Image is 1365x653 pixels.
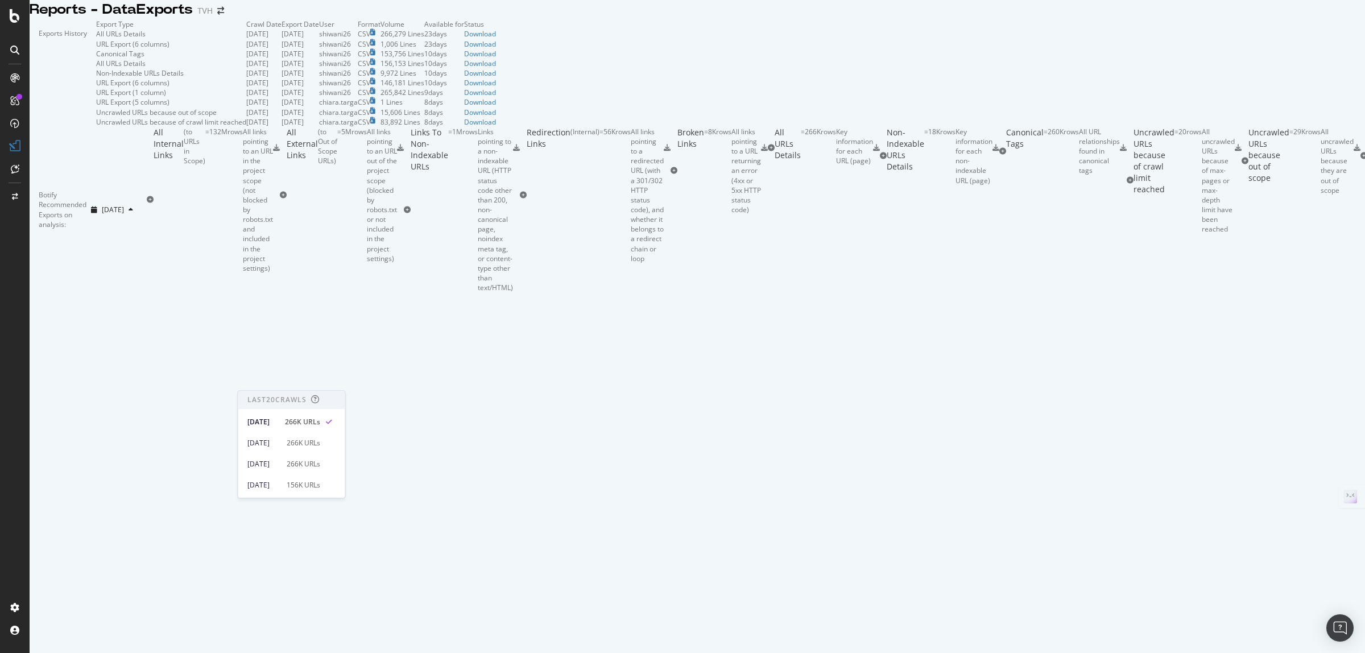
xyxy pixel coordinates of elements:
[464,19,496,29] td: Status
[570,127,599,263] div: ( Internal )
[761,144,768,151] div: csv-export
[319,108,358,117] td: chiara.targa
[1044,127,1079,176] div: = 260K rows
[39,28,87,118] div: Exports History
[464,39,496,49] a: Download
[664,144,671,151] div: csv-export
[287,127,318,263] div: All External Links
[424,68,464,78] td: 10 days
[96,88,166,97] div: URL Export (1 column)
[282,78,319,88] td: [DATE]
[246,68,282,78] td: [DATE]
[282,108,319,117] td: [DATE]
[464,117,496,127] a: Download
[358,68,370,78] div: CSV
[282,68,319,78] td: [DATE]
[358,19,380,29] td: Format
[380,39,424,49] td: 1,006 Lines
[96,59,146,68] div: All URLs Details
[358,39,370,49] div: CSV
[955,127,992,185] div: Key information for each non-indexable URL (page)
[397,144,404,151] div: csv-export
[464,49,496,59] div: Download
[285,417,320,427] div: 266K URLs
[282,29,319,39] td: [DATE]
[1321,127,1354,195] div: All uncrawled URLs because they are out of scope
[631,127,664,263] div: All links pointing to a redirected URL (with a 301/302 HTTP status code), and whether it belongs ...
[96,49,144,59] div: Canonical Tags
[246,49,282,59] td: [DATE]
[464,108,496,117] div: Download
[282,19,319,29] td: Export Date
[424,19,464,29] td: Available for
[380,19,424,29] td: Volume
[464,68,496,78] a: Download
[464,97,496,107] a: Download
[287,459,320,469] div: 266K URLs
[464,29,496,39] div: Download
[513,144,520,151] div: csv-export
[731,127,761,214] div: All links pointing to a URL returning an error (4xx or 5xx HTTP status code)
[424,108,464,117] td: 8 days
[380,49,424,59] td: 153,756 Lines
[1326,614,1354,642] div: Open Intercom Messenger
[358,117,370,127] div: CSV
[801,127,836,170] div: = 266K rows
[96,108,217,117] div: Uncrawled URLs because out of scope
[358,108,370,117] div: CSV
[319,29,358,39] td: shiwani26
[380,68,424,78] td: 9,972 Lines
[1079,127,1120,176] div: All URL relationships found in canonical tags
[96,29,146,39] div: All URLs Details
[246,29,282,39] td: [DATE]
[319,97,358,107] td: chiara.targa
[424,39,464,49] td: 23 days
[1174,127,1202,234] div: = 20 rows
[282,117,319,127] td: [DATE]
[358,88,370,97] div: CSV
[478,127,513,292] div: Links pointing to a non-indexable URL (HTTP status code other than 200, non-canonical page, noind...
[527,127,570,263] div: Redirection Links
[319,19,358,29] td: User
[367,127,397,263] div: All links pointing to an URL out of the project scope (blocked by robots.txt or not included in t...
[318,127,337,263] div: ( to Out of Scope URLs )
[380,88,424,97] td: 265,842 Lines
[282,49,319,59] td: [DATE]
[184,127,205,273] div: ( to URLs in Scope )
[424,117,464,127] td: 8 days
[358,29,370,39] div: CSV
[677,127,704,214] div: Broken Links
[358,97,370,107] div: CSV
[96,97,169,107] div: URL Export (5 columns)
[464,59,496,68] div: Download
[246,97,282,107] td: [DATE]
[246,117,282,127] td: [DATE]
[319,49,358,59] td: shiwani26
[411,127,448,292] div: Links To Non-Indexable URLs
[1120,144,1127,151] div: csv-export
[282,97,319,107] td: [DATE]
[358,78,370,88] div: CSV
[96,117,246,127] div: Uncrawled URLs because of crawl limit reached
[154,127,184,273] div: All Internal Links
[246,39,282,49] td: [DATE]
[96,39,169,49] div: URL Export (6 columns)
[424,29,464,39] td: 23 days
[246,78,282,88] td: [DATE]
[464,88,496,97] div: Download
[1235,144,1242,151] div: csv-export
[358,49,370,59] div: CSV
[1289,127,1321,195] div: = 29K rows
[287,438,320,448] div: 266K URLs
[424,97,464,107] td: 8 days
[273,144,280,151] div: csv-export
[319,39,358,49] td: shiwani26
[243,127,273,273] div: All links pointing to an URL in the project scope (not blocked by robots.txt and included in the ...
[247,480,280,490] div: [DATE]
[464,78,496,88] a: Download
[246,108,282,117] td: [DATE]
[380,59,424,68] td: 156,153 Lines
